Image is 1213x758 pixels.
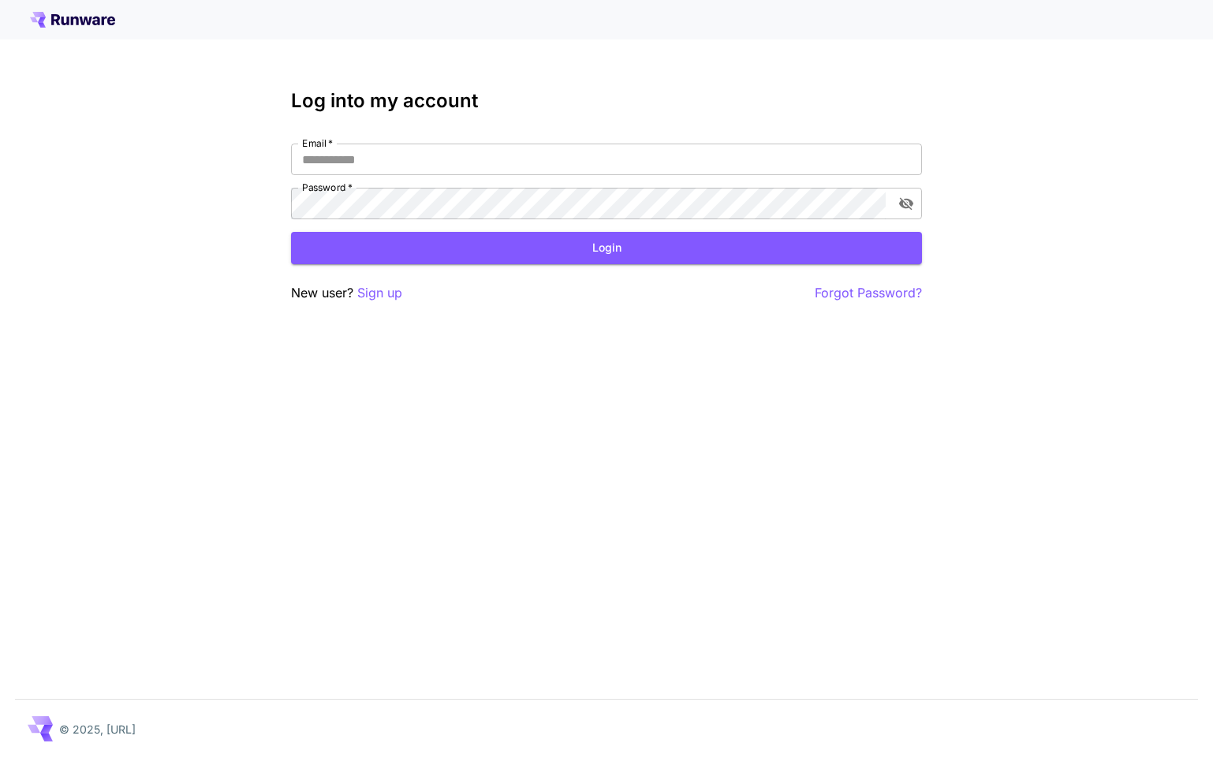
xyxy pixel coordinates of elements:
[59,721,136,737] p: © 2025, [URL]
[892,189,920,218] button: toggle password visibility
[357,283,402,303] button: Sign up
[291,232,922,264] button: Login
[291,90,922,112] h3: Log into my account
[815,283,922,303] button: Forgot Password?
[302,181,353,194] label: Password
[291,283,402,303] p: New user?
[302,136,333,150] label: Email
